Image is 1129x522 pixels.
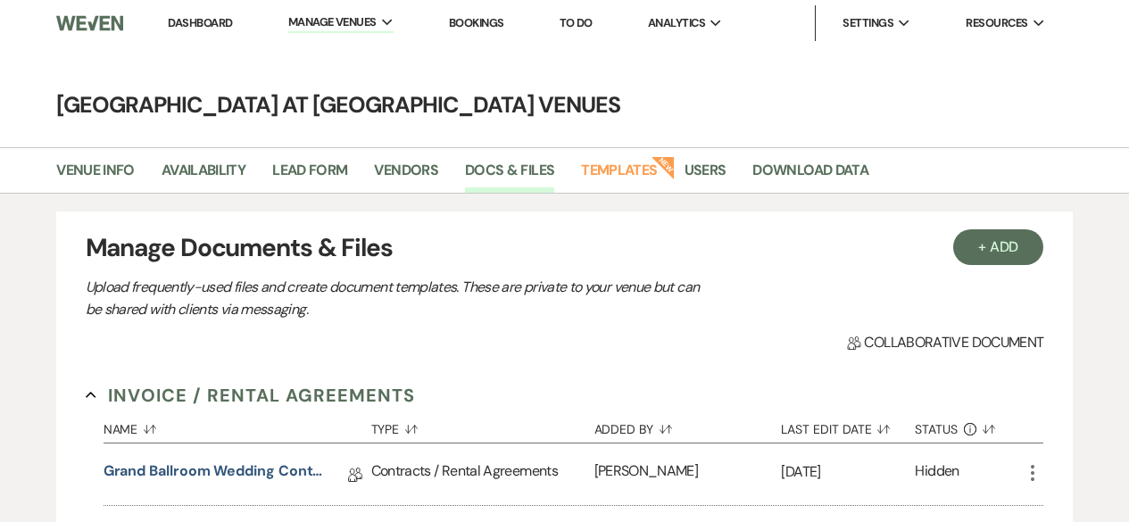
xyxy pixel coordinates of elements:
div: Hidden [915,460,959,488]
span: Resources [966,14,1027,32]
span: Settings [843,14,893,32]
button: Last Edit Date [781,409,915,443]
span: Analytics [648,14,705,32]
a: Bookings [449,15,504,30]
button: Invoice / Rental Agreements [86,382,415,409]
span: Collaborative document [847,332,1043,353]
p: Upload frequently-used files and create document templates. These are private to your venue but c... [86,276,710,321]
a: To Do [560,15,593,30]
a: Lead Form [272,159,347,193]
button: Name [104,409,371,443]
a: Dashboard [168,15,232,30]
button: Status [915,409,1022,443]
a: Download Data [752,159,868,193]
a: Docs & Files [465,159,554,193]
a: Users [685,159,726,193]
a: Vendors [374,159,438,193]
a: Venue Info [56,159,135,193]
img: Weven Logo [56,4,122,42]
p: [DATE] [781,460,915,484]
h3: Manage Documents & Files [86,229,1044,267]
strong: New [651,154,676,179]
span: Status [915,423,958,435]
a: Grand Ballroom Wedding Contract 2026 [104,460,327,488]
a: Availability [162,159,245,193]
div: Contracts / Rental Agreements [371,443,594,505]
button: Added By [594,409,782,443]
a: Templates [581,159,657,193]
div: [PERSON_NAME] [594,443,782,505]
button: Type [371,409,594,443]
span: Manage Venues [288,13,377,31]
button: + Add [953,229,1044,265]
